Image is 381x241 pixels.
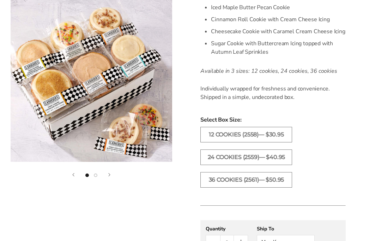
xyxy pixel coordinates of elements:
button: Show image 1 [85,174,89,177]
span: Select Box Size: [200,116,346,124]
em: Available in 3 sizes: 12 cookies, 24 cookies, 36 cookies [200,67,337,75]
div: Ship To [257,225,315,232]
button: Next [108,173,110,176]
div: Quantity [206,225,248,232]
li: Cheesecake Cookie with Caramel Cream Cheese Icing [211,25,346,37]
iframe: Sign Up via Text for Offers [6,214,73,235]
button: Show image 2 [94,174,97,177]
li: Sugar Cookie with Buttercream Icing topped with Autumn Leaf Sprinkles [211,37,346,58]
button: Previous [72,173,74,176]
label: 24 COOKIES (2559)— $40.95 [200,149,292,165]
label: 12 COOKIES (2558)— $30.95 [200,127,292,142]
li: Cinnamon Roll Cookie with Cream Cheese Icing [211,13,346,25]
li: Iced Maple Butter Pecan Cookie [211,1,346,13]
p: Individually wrapped for freshness and convenience. Shipped in a simple, undecorated box. [200,84,346,101]
label: 36 COOKIES (2561)— $50.95 [200,172,292,188]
